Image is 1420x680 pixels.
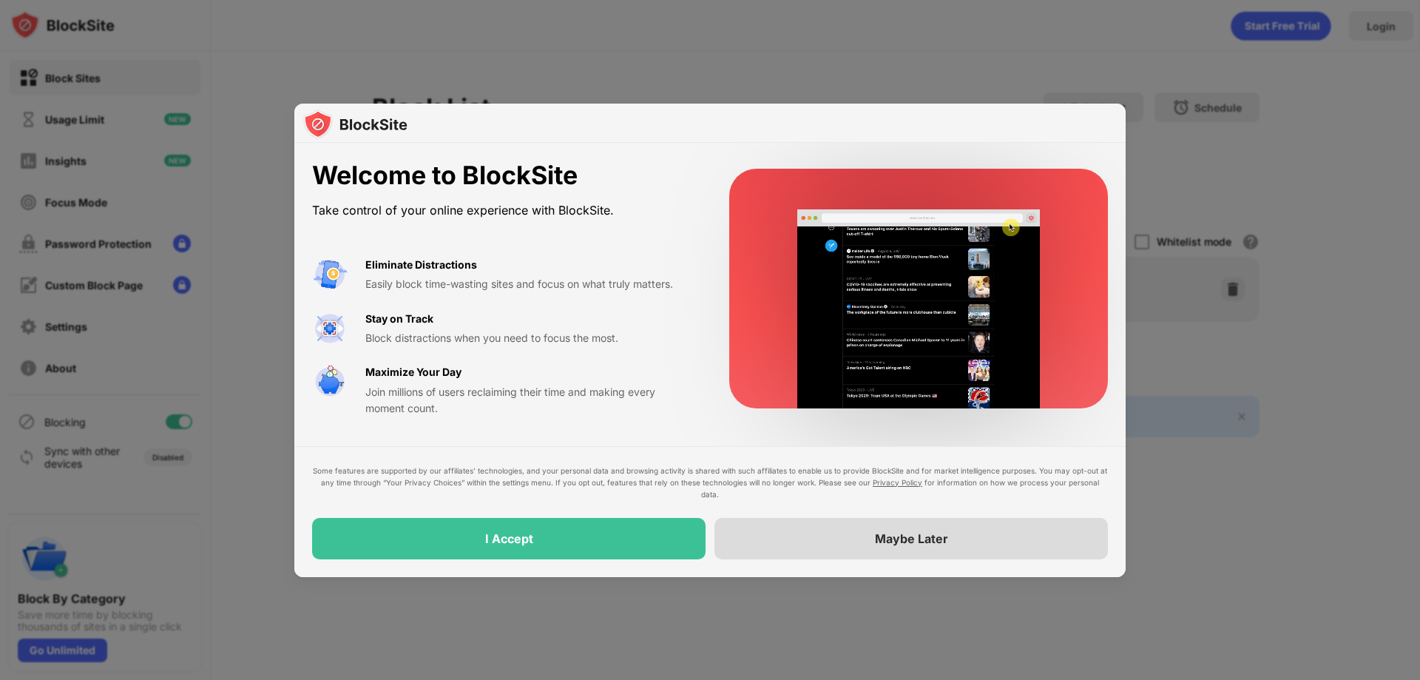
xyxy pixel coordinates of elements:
a: Privacy Policy [873,478,922,487]
div: Welcome to BlockSite [312,161,694,191]
img: value-focus.svg [312,311,348,346]
div: Eliminate Distractions [365,257,477,273]
div: Join millions of users reclaiming their time and making every moment count. [365,384,694,417]
div: Maximize Your Day [365,364,461,380]
div: Some features are supported by our affiliates’ technologies, and your personal data and browsing ... [312,465,1108,500]
div: I Accept [485,531,533,546]
img: value-avoid-distractions.svg [312,257,348,292]
img: value-safe-time.svg [312,364,348,400]
div: Maybe Later [875,531,948,546]
div: Easily block time-wasting sites and focus on what truly matters. [365,276,694,292]
div: Block distractions when you need to focus the most. [365,330,694,346]
div: Stay on Track [365,311,433,327]
img: logo-blocksite.svg [303,110,408,139]
div: Take control of your online experience with BlockSite. [312,200,694,221]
